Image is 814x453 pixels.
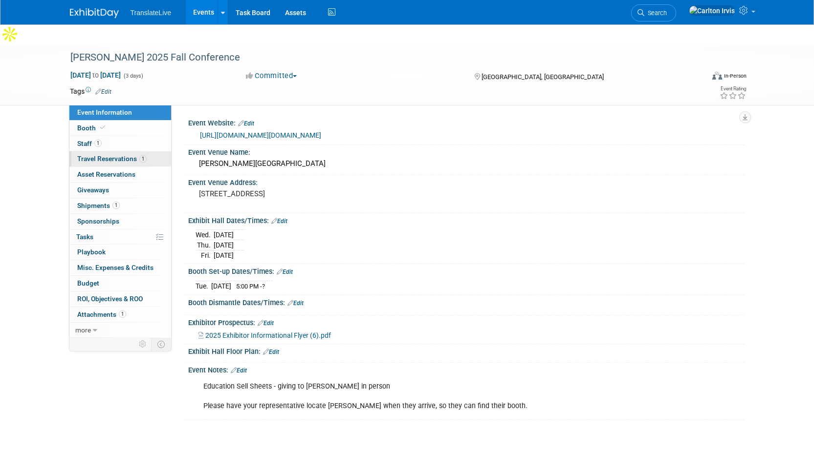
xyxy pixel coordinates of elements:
[139,155,147,163] span: 1
[77,217,119,225] span: Sponsorships
[100,125,105,130] i: Booth reservation complete
[646,70,747,85] div: Event Format
[69,198,171,213] a: Shipments1
[69,323,171,338] a: more
[631,4,676,21] a: Search
[724,72,747,80] div: In-Person
[77,248,106,256] span: Playbook
[271,218,287,225] a: Edit
[196,230,214,240] td: Wed.
[211,281,231,291] td: [DATE]
[95,88,111,95] a: Edit
[77,140,102,147] span: Staff
[70,8,119,18] img: ExhibitDay
[94,140,102,147] span: 1
[69,260,171,275] a: Misc. Expenses & Credits
[77,202,120,209] span: Shipments
[689,5,735,16] img: Carlton Irvis
[482,73,604,81] span: [GEOGRAPHIC_DATA], [GEOGRAPHIC_DATA]
[231,367,247,374] a: Edit
[77,295,143,303] span: ROI, Objectives & ROO
[262,283,265,290] span: ?
[214,240,234,250] td: [DATE]
[214,250,234,261] td: [DATE]
[205,331,331,339] span: 2025 Exhibitor Informational Flyer (6).pdf
[188,213,745,226] div: Exhibit Hall Dates/Times:
[77,264,154,271] span: Misc. Expenses & Credits
[188,145,745,157] div: Event Venue Name:
[236,283,265,290] span: 5:00 PM -
[188,175,745,187] div: Event Venue Address:
[69,307,171,322] a: Attachments1
[188,363,745,375] div: Event Notes:
[75,326,91,334] span: more
[77,170,135,178] span: Asset Reservations
[238,120,254,127] a: Edit
[76,233,93,241] span: Tasks
[69,291,171,307] a: ROI, Objectives & ROO
[69,183,171,198] a: Giveaways
[198,331,331,339] a: 2025 Exhibitor Informational Flyer (6).pdf
[188,344,745,357] div: Exhibit Hall Floor Plan:
[214,230,234,240] td: [DATE]
[77,279,99,287] span: Budget
[196,250,214,261] td: Fri.
[77,310,126,318] span: Attachments
[188,295,745,308] div: Booth Dismantle Dates/Times:
[69,276,171,291] a: Budget
[77,124,107,132] span: Booth
[69,151,171,166] a: Travel Reservations1
[258,320,274,327] a: Edit
[70,86,111,96] td: Tags
[644,9,667,17] span: Search
[69,167,171,182] a: Asset Reservations
[77,108,132,116] span: Event Information
[712,72,722,80] img: Format-Inperson.png
[199,189,409,198] pre: [STREET_ADDRESS]
[77,186,109,194] span: Giveaways
[151,338,171,350] td: Toggle Event Tabs
[123,73,143,79] span: (3 days)
[242,71,301,81] button: Committed
[91,71,100,79] span: to
[287,300,304,307] a: Edit
[69,105,171,120] a: Event Information
[277,268,293,275] a: Edit
[67,49,689,66] div: [PERSON_NAME] 2025 Fall Conference
[119,310,126,318] span: 1
[197,377,637,416] div: Education Sell Sheets - giving to [PERSON_NAME] in person Please have your representative locate ...
[200,131,321,139] a: [URL][DOMAIN_NAME][DOMAIN_NAME]
[69,136,171,151] a: Staff1
[112,202,120,209] span: 1
[131,9,172,17] span: TranslateLive
[69,229,171,245] a: Tasks
[70,71,121,80] span: [DATE] [DATE]
[69,245,171,260] a: Playbook
[69,214,171,229] a: Sponsorships
[188,264,745,277] div: Booth Set-up Dates/Times:
[196,156,737,171] div: [PERSON_NAME][GEOGRAPHIC_DATA]
[69,121,171,136] a: Booth
[196,281,211,291] td: Tue.
[720,86,746,91] div: Event Rating
[188,116,745,128] div: Event Website:
[196,240,214,250] td: Thu.
[188,315,745,328] div: Exhibitor Prospectus:
[134,338,152,350] td: Personalize Event Tab Strip
[77,155,147,163] span: Travel Reservations
[263,349,279,355] a: Edit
